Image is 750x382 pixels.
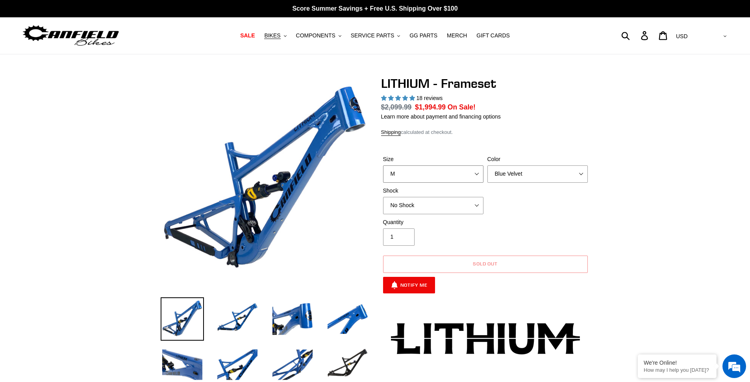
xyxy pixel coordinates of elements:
[236,30,259,41] a: SALE
[53,44,144,54] div: Chat with us now
[4,215,150,243] textarea: Type your message and hit 'Enter'
[22,23,120,48] img: Canfield Bikes
[381,129,401,136] a: Shipping
[391,323,580,354] img: Lithium-Logo_480x480.png
[326,297,369,341] img: Load image into Gallery viewer, LITHIUM - Frameset
[443,30,471,41] a: MERCH
[271,297,314,341] img: Load image into Gallery viewer, LITHIUM - Frameset
[264,32,280,39] span: BIKES
[25,39,45,59] img: d_696896380_company_1647369064580_696896380
[381,76,590,91] h1: LITHIUM - Frameset
[381,103,412,111] span: $2,099.99
[409,32,437,39] span: GG PARTS
[476,32,510,39] span: GIFT CARDS
[626,27,646,44] input: Search
[46,99,109,179] span: We're online!
[296,32,335,39] span: COMPONENTS
[383,155,483,163] label: Size
[383,277,435,293] button: Notify Me
[644,360,711,366] div: We're Online!
[347,30,404,41] button: SERVICE PARTS
[161,297,204,341] img: Load image into Gallery viewer, LITHIUM - Frameset
[216,297,259,341] img: Load image into Gallery viewer, LITHIUM - Frameset
[381,128,590,136] div: calculated at checkout.
[447,32,467,39] span: MERCH
[381,95,417,101] span: 5.00 stars
[472,30,514,41] a: GIFT CARDS
[383,256,588,273] button: Sold out
[415,103,446,111] span: $1,994.99
[9,43,20,55] div: Navigation go back
[292,30,345,41] button: COMPONENTS
[260,30,290,41] button: BIKES
[383,187,483,195] label: Shock
[240,32,255,39] span: SALE
[448,102,476,112] span: On Sale!
[406,30,441,41] a: GG PARTS
[351,32,394,39] span: SERVICE PARTS
[383,218,483,226] label: Quantity
[644,367,711,373] p: How may I help you today?
[129,4,148,23] div: Minimize live chat window
[487,155,588,163] label: Color
[473,261,498,267] span: Sold out
[416,95,443,101] span: 18 reviews
[381,113,501,120] a: Learn more about payment and financing options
